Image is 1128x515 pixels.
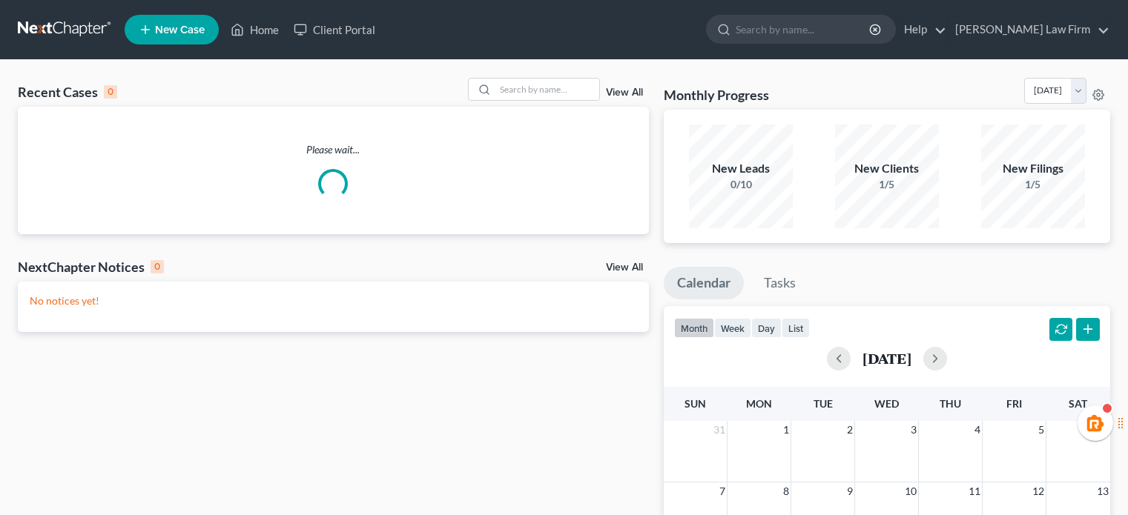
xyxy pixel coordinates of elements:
[689,177,793,192] div: 0/10
[782,421,791,439] span: 1
[1095,482,1110,500] span: 13
[286,16,383,43] a: Client Portal
[874,397,899,410] span: Wed
[718,482,727,500] span: 7
[1069,397,1087,410] span: Sat
[973,421,982,439] span: 4
[606,262,643,273] a: View All
[18,258,164,276] div: NextChapter Notices
[1031,482,1046,500] span: 12
[104,85,117,99] div: 0
[155,24,205,36] span: New Case
[967,482,982,500] span: 11
[835,160,939,177] div: New Clients
[223,16,286,43] a: Home
[746,397,772,410] span: Mon
[30,293,637,308] p: No notices yet!
[981,160,1085,177] div: New Filings
[1006,397,1022,410] span: Fri
[981,177,1085,192] div: 1/5
[736,16,871,43] input: Search by name...
[751,267,809,299] a: Tasks
[782,482,791,500] span: 8
[664,86,769,104] h3: Monthly Progress
[782,318,810,338] button: list
[909,421,918,439] span: 3
[897,16,946,43] a: Help
[845,421,854,439] span: 2
[712,421,727,439] span: 31
[685,397,706,410] span: Sun
[18,83,117,101] div: Recent Cases
[751,318,782,338] button: day
[606,87,643,98] a: View All
[151,260,164,273] div: 0
[863,350,911,366] h2: [DATE]
[1037,421,1046,439] span: 5
[18,142,649,157] p: Please wait...
[835,177,939,192] div: 1/5
[664,267,744,299] a: Calendar
[845,482,854,500] span: 9
[903,482,918,500] span: 10
[674,318,714,338] button: month
[689,160,793,177] div: New Leads
[948,16,1109,43] a: [PERSON_NAME] Law Firm
[814,397,833,410] span: Tue
[940,397,961,410] span: Thu
[714,318,751,338] button: week
[495,79,599,100] input: Search by name...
